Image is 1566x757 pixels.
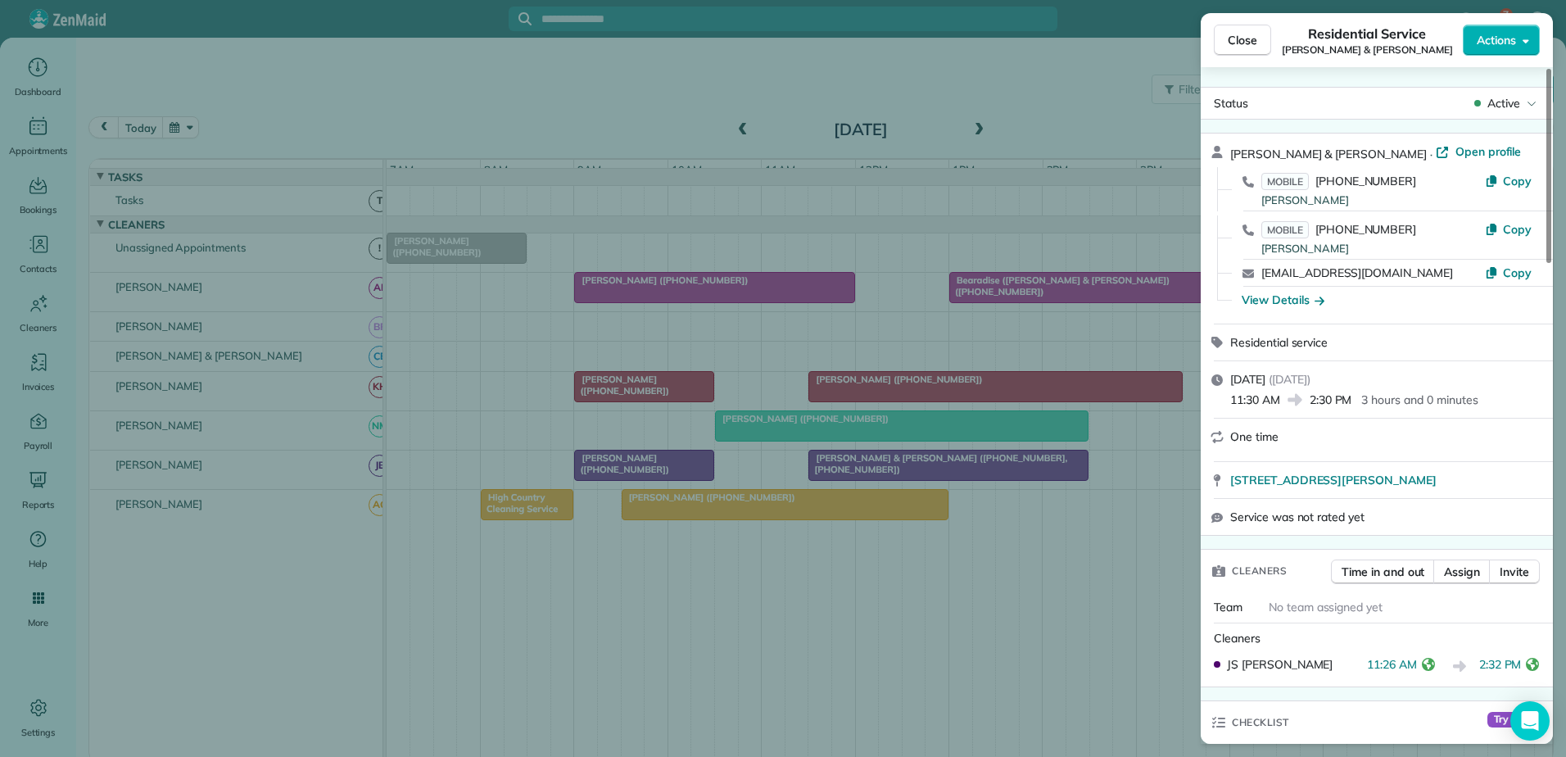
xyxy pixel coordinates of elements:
span: Try Now [1487,712,1540,728]
span: Status [1214,96,1248,111]
span: Service was not rated yet [1230,509,1365,525]
span: MOBILE [1261,173,1309,190]
span: Cleaners [1232,563,1287,579]
a: Open profile [1436,143,1522,160]
span: Time in and out [1342,564,1424,580]
button: Time in and out [1331,560,1435,584]
button: Copy [1485,173,1532,189]
span: 11:26 AM [1367,656,1417,677]
div: [PERSON_NAME] [1261,241,1485,257]
span: Open profile [1455,143,1522,160]
span: Checklist [1232,714,1289,731]
span: ( [DATE] ) [1269,372,1310,387]
span: No team assigned yet [1269,600,1383,614]
button: Close [1214,25,1271,56]
span: Actions [1477,32,1516,48]
span: Team [1214,600,1242,614]
a: [STREET_ADDRESS][PERSON_NAME] [1230,472,1543,488]
span: [PERSON_NAME] & [PERSON_NAME] [1282,43,1453,57]
button: Copy [1485,265,1532,281]
a: MOBILE[PHONE_NUMBER] [1261,173,1416,189]
span: 2:30 PM [1310,392,1352,408]
span: [STREET_ADDRESS][PERSON_NAME] [1230,472,1437,488]
span: [PERSON_NAME] & [PERSON_NAME] [1230,147,1427,161]
span: 2:32 PM [1479,656,1522,677]
div: Open Intercom Messenger [1510,701,1550,741]
span: Copy [1503,265,1532,280]
button: Assign [1433,560,1491,584]
button: View Details [1242,292,1324,308]
div: [PERSON_NAME] [1261,193,1485,209]
p: 3 hours and 0 minutes [1361,392,1478,408]
a: [EMAIL_ADDRESS][DOMAIN_NAME] [1261,265,1453,280]
span: Active [1487,95,1520,111]
span: MOBILE [1261,221,1309,238]
span: [PHONE_NUMBER] [1315,222,1416,237]
span: Assign [1444,564,1480,580]
span: Close [1228,32,1257,48]
span: 11:30 AM [1230,392,1280,408]
span: [DATE] [1230,372,1265,387]
span: [PHONE_NUMBER] [1315,174,1416,188]
span: · [1427,147,1436,161]
span: Copy [1503,222,1532,237]
span: JS [PERSON_NAME] [1227,656,1333,673]
button: Copy [1485,221,1532,238]
button: Invite [1489,560,1540,584]
span: Copy [1503,174,1532,188]
span: Residential service [1230,335,1328,350]
a: MOBILE[PHONE_NUMBER] [1261,221,1416,238]
span: Cleaners [1214,631,1260,646]
span: Residential Service [1308,24,1425,43]
span: Invite [1500,564,1529,580]
span: One time [1230,429,1279,444]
